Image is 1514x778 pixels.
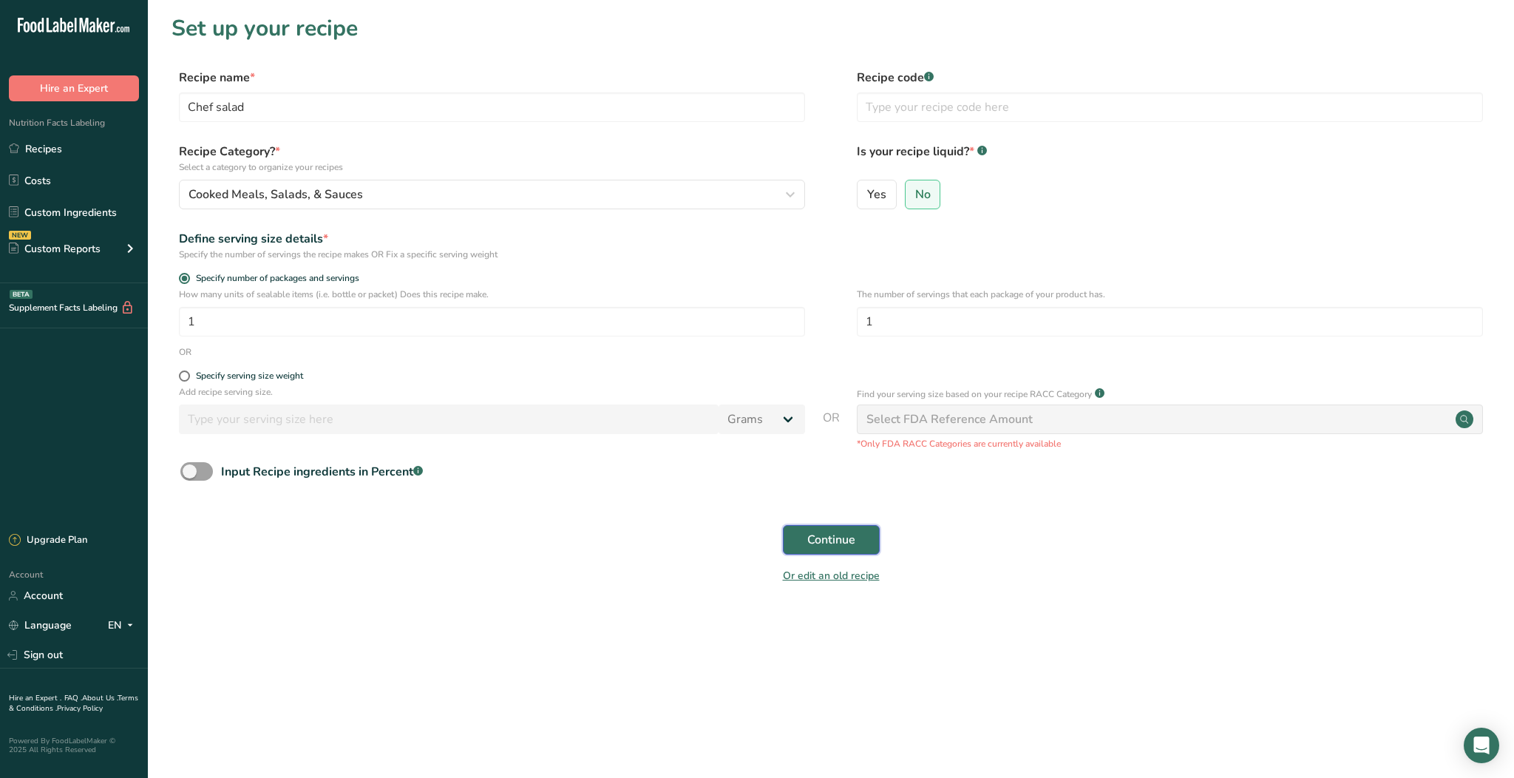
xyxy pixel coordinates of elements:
p: The number of servings that each package of your product has. [857,288,1483,301]
div: OR [179,345,191,359]
span: Continue [807,531,855,549]
div: Powered By FoodLabelMaker © 2025 All Rights Reserved [9,737,139,754]
span: Cooked Meals, Salads, & Sauces [189,186,363,203]
div: Specify the number of servings the recipe makes OR Fix a specific serving weight [179,248,805,261]
div: Define serving size details [179,230,805,248]
div: Specify serving size weight [196,371,303,382]
div: NEW [9,231,31,240]
h1: Set up your recipe [172,12,1490,45]
a: Language [9,612,72,638]
a: Hire an Expert . [9,693,61,703]
a: Or edit an old recipe [783,569,880,583]
div: EN [108,617,139,635]
span: No [915,187,931,202]
p: *Only FDA RACC Categories are currently available [857,437,1483,450]
p: Select a category to organize your recipes [179,160,805,174]
label: Recipe name [179,69,805,87]
div: Select FDA Reference Amount [866,410,1033,428]
span: OR [823,409,840,450]
label: Recipe code [857,69,1483,87]
span: Yes [867,187,886,202]
div: Upgrade Plan [9,533,87,548]
button: Continue [783,525,880,555]
input: Type your serving size here [179,405,719,434]
a: Privacy Policy [57,703,103,714]
span: Specify number of packages and servings [190,273,359,284]
a: Terms & Conditions . [9,693,138,714]
a: About Us . [82,693,118,703]
p: Add recipe serving size. [179,385,805,399]
div: Input Recipe ingredients in Percent [221,463,423,481]
p: Find your serving size based on your recipe RACC Category [857,388,1092,401]
button: Hire an Expert [9,75,139,101]
input: Type your recipe name here [179,92,805,122]
p: How many units of sealable items (i.e. bottle or packet) Does this recipe make. [179,288,805,301]
label: Is your recipe liquid? [857,143,1483,174]
label: Recipe Category? [179,143,805,174]
a: FAQ . [64,693,82,703]
input: Type your recipe code here [857,92,1483,122]
div: BETA [10,290,33,299]
button: Cooked Meals, Salads, & Sauces [179,180,805,209]
div: Open Intercom Messenger [1464,728,1499,763]
div: Custom Reports [9,241,101,257]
